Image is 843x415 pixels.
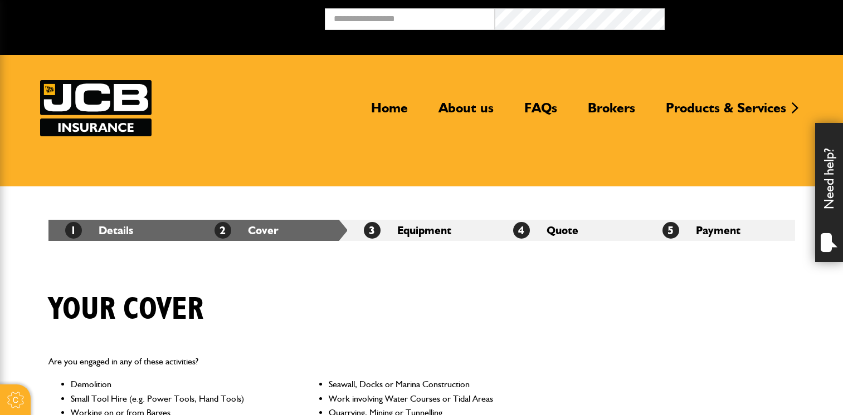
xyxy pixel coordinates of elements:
[657,100,795,125] a: Products & Services
[665,8,835,26] button: Broker Login
[48,354,540,369] p: Are you engaged in any of these activities?
[65,222,82,239] span: 1
[347,220,496,241] li: Equipment
[48,291,203,328] h1: Your cover
[646,220,795,241] li: Payment
[40,80,152,136] a: JCB Insurance Services
[364,222,381,239] span: 3
[71,377,282,392] li: Demolition
[198,220,347,241] li: Cover
[363,100,416,125] a: Home
[815,123,843,262] div: Need help?
[65,224,133,237] a: 1Details
[215,222,231,239] span: 2
[579,100,644,125] a: Brokers
[513,222,530,239] span: 4
[662,222,679,239] span: 5
[430,100,502,125] a: About us
[40,80,152,136] img: JCB Insurance Services logo
[71,392,282,406] li: Small Tool Hire (e.g. Power Tools, Hand Tools)
[516,100,566,125] a: FAQs
[329,392,540,406] li: Work involving Water Courses or Tidal Areas
[329,377,540,392] li: Seawall, Docks or Marina Construction
[496,220,646,241] li: Quote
